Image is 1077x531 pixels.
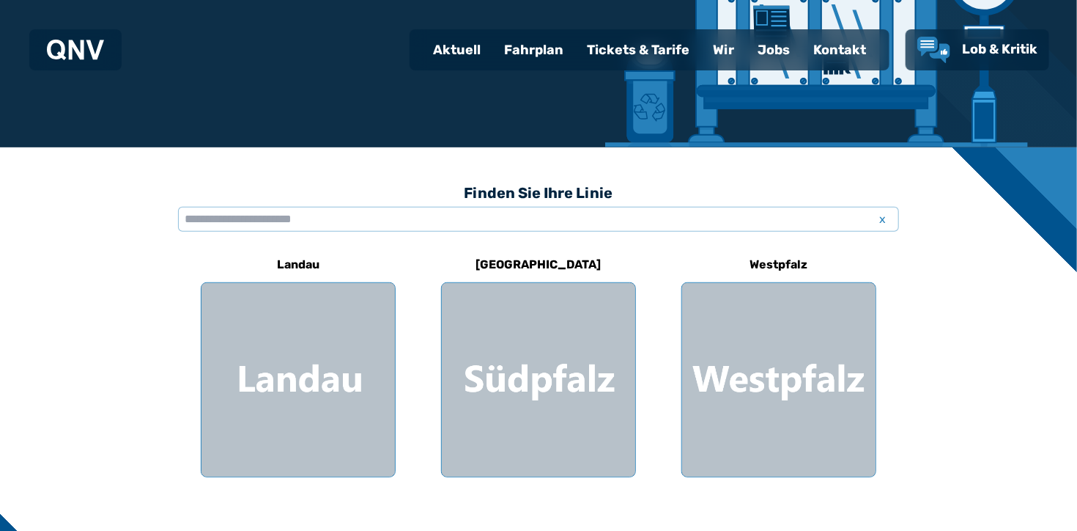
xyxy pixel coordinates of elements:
[178,177,899,209] h3: Finden Sie Ihre Linie
[492,31,575,69] a: Fahrplan
[962,41,1037,57] span: Lob & Kritik
[873,210,893,228] span: x
[802,31,878,69] a: Kontakt
[47,35,104,65] a: QNV Logo
[271,253,325,277] h6: Landau
[701,31,746,69] a: Wir
[681,247,876,477] a: Westpfalz Region Westpfalz
[744,253,814,277] h6: Westpfalz
[201,247,396,477] a: Landau Region Landau
[441,247,636,477] a: [GEOGRAPHIC_DATA] Region Südpfalz
[917,37,1037,63] a: Lob & Kritik
[421,31,492,69] a: Aktuell
[746,31,802,69] a: Jobs
[47,40,104,60] img: QNV Logo
[470,253,607,277] h6: [GEOGRAPHIC_DATA]
[575,31,701,69] a: Tickets & Tarife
